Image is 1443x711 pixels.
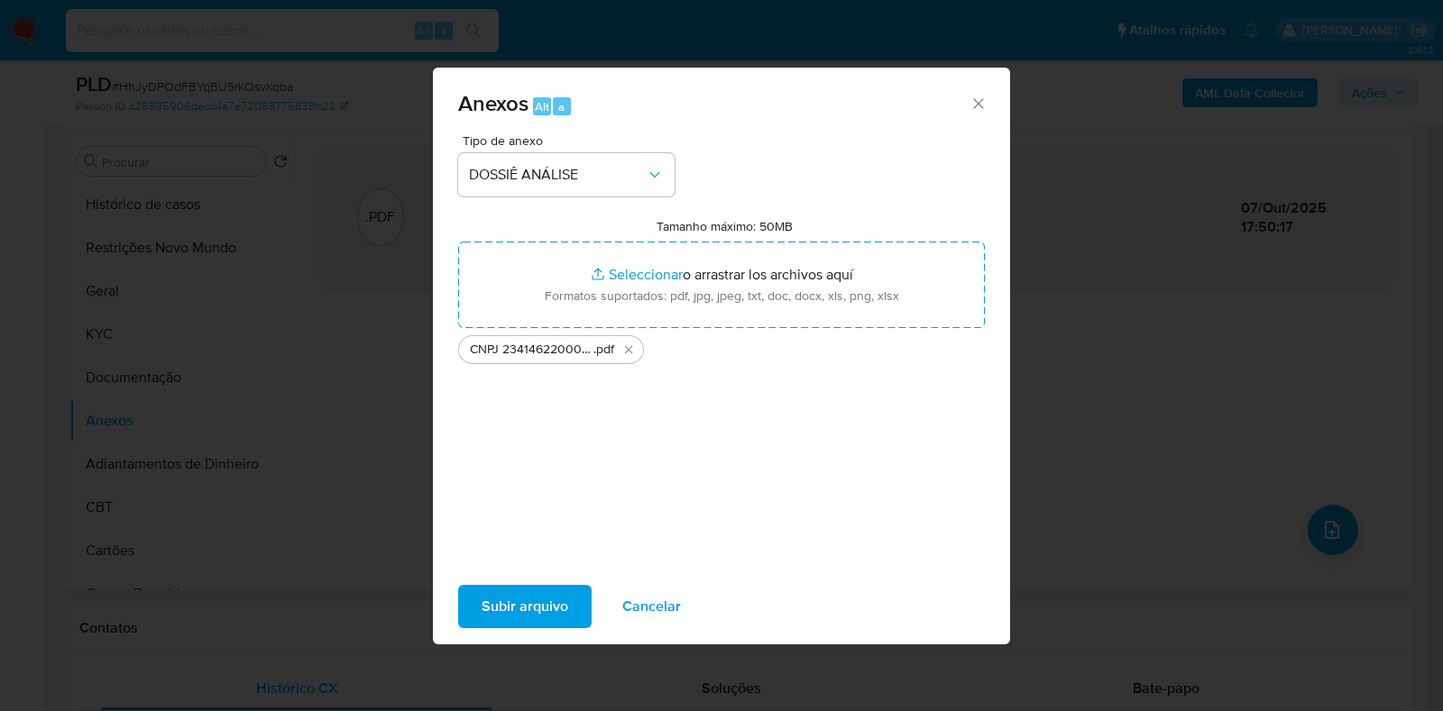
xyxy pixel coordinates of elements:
span: Tipo de anexo [463,134,679,147]
span: Subir arquivo [482,587,568,626]
span: Cancelar [622,587,681,626]
span: CNPJ 23414622000161 - FAROL COMERCIAL E LOGISTICA LTDA [470,341,593,359]
button: Cancelar [599,585,704,628]
button: Subir arquivo [458,585,592,628]
label: Tamanho máximo: 50MB [657,218,793,234]
span: Anexos [458,87,528,119]
button: Cerrar [970,95,986,111]
button: DOSSIÊ ANÁLISE [458,153,675,196]
button: Eliminar CNPJ 23414622000161 - FAROL COMERCIAL E LOGISTICA LTDA.pdf [618,339,639,360]
ul: Archivos seleccionados [458,328,985,364]
span: a [558,98,565,115]
span: DOSSIÊ ANÁLISE [469,166,646,184]
span: .pdf [593,341,614,359]
span: Alt [535,98,549,115]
